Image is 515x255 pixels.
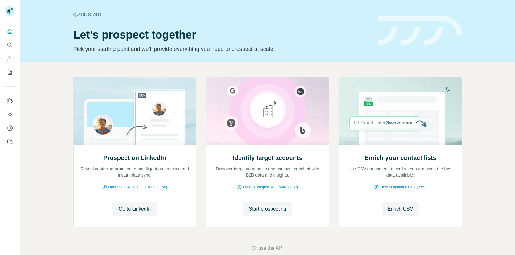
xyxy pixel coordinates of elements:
[5,136,15,147] button: Feedback
[103,153,166,162] h2: Prospect on LinkedIn
[80,166,190,178] p: Reveal contact information for intelligent prospecting and instant data sync.
[5,95,15,107] button: Use Surfe on LinkedIn
[5,67,15,78] button: My lists
[119,205,151,213] span: Go to LinkedIn
[249,205,286,213] span: Start prospecting
[5,109,15,120] button: Use Surfe API
[380,184,426,190] span: How to upload a CSV (2:59)
[73,29,370,41] h1: Let’s prospect together
[251,245,284,252] button: Or use the API
[388,205,413,213] span: Enrich CSV
[73,11,370,18] div: Quick start
[5,123,15,134] button: Dashboard
[5,53,15,64] button: Enrich CSV
[243,202,292,216] button: Start prospecting
[73,45,370,53] p: Pick your starting point and we’ll provide everything you need to prospect at scale.
[339,77,462,145] img: Enrich your contact lists
[112,202,157,216] button: Go to LinkedIn
[378,16,462,46] img: banner
[206,77,329,145] img: Identify target accounts
[364,153,436,162] h2: Enrich your contact lists
[345,166,456,178] p: Use CSV enrichment to confirm you are using the best data available.
[73,77,196,145] img: Prospect on LinkedIn
[382,202,419,216] button: Enrich CSV
[5,40,15,51] button: Search
[243,184,298,190] span: How to prospect with Surfe (1:30)
[233,153,302,162] h2: Identify target accounts
[213,166,323,178] p: Discover target companies and contacts enriched with B2B data and insights.
[108,184,167,190] span: How Surfe works on LinkedIn (1:58)
[5,26,15,37] button: Quick start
